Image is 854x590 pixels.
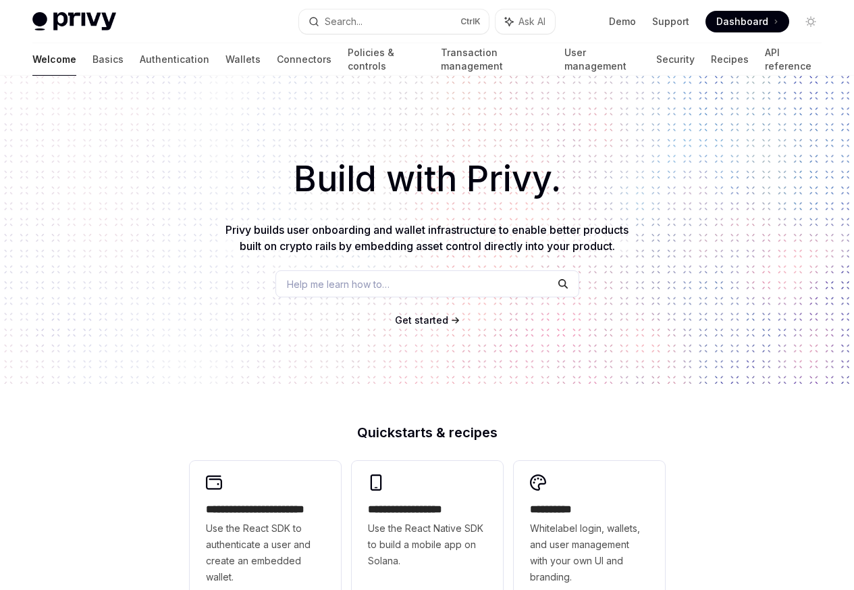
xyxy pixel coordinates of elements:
h1: Build with Privy. [22,153,832,205]
button: Ask AI [496,9,555,34]
h2: Quickstarts & recipes [190,426,665,439]
a: Authentication [140,43,209,76]
span: Privy builds user onboarding and wallet infrastructure to enable better products built on crypto ... [225,223,629,253]
a: Recipes [711,43,749,76]
a: Basics [92,43,124,76]
a: Connectors [277,43,331,76]
button: Search...CtrlK [299,9,489,34]
a: Welcome [32,43,76,76]
span: Whitelabel login, wallets, and user management with your own UI and branding. [530,520,649,585]
span: Ctrl K [460,16,481,27]
span: Ask AI [518,15,545,28]
span: Dashboard [716,15,768,28]
a: Transaction management [441,43,548,76]
a: Security [656,43,695,76]
a: API reference [765,43,822,76]
span: Help me learn how to… [287,277,390,291]
a: User management [564,43,641,76]
span: Use the React Native SDK to build a mobile app on Solana. [368,520,487,569]
a: Demo [609,15,636,28]
a: Policies & controls [348,43,425,76]
span: Use the React SDK to authenticate a user and create an embedded wallet. [206,520,325,585]
div: Search... [325,14,363,30]
img: light logo [32,12,116,31]
span: Get started [395,314,448,326]
a: Dashboard [705,11,789,32]
a: Support [652,15,689,28]
button: Toggle dark mode [800,11,822,32]
a: Wallets [225,43,261,76]
a: Get started [395,314,448,327]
